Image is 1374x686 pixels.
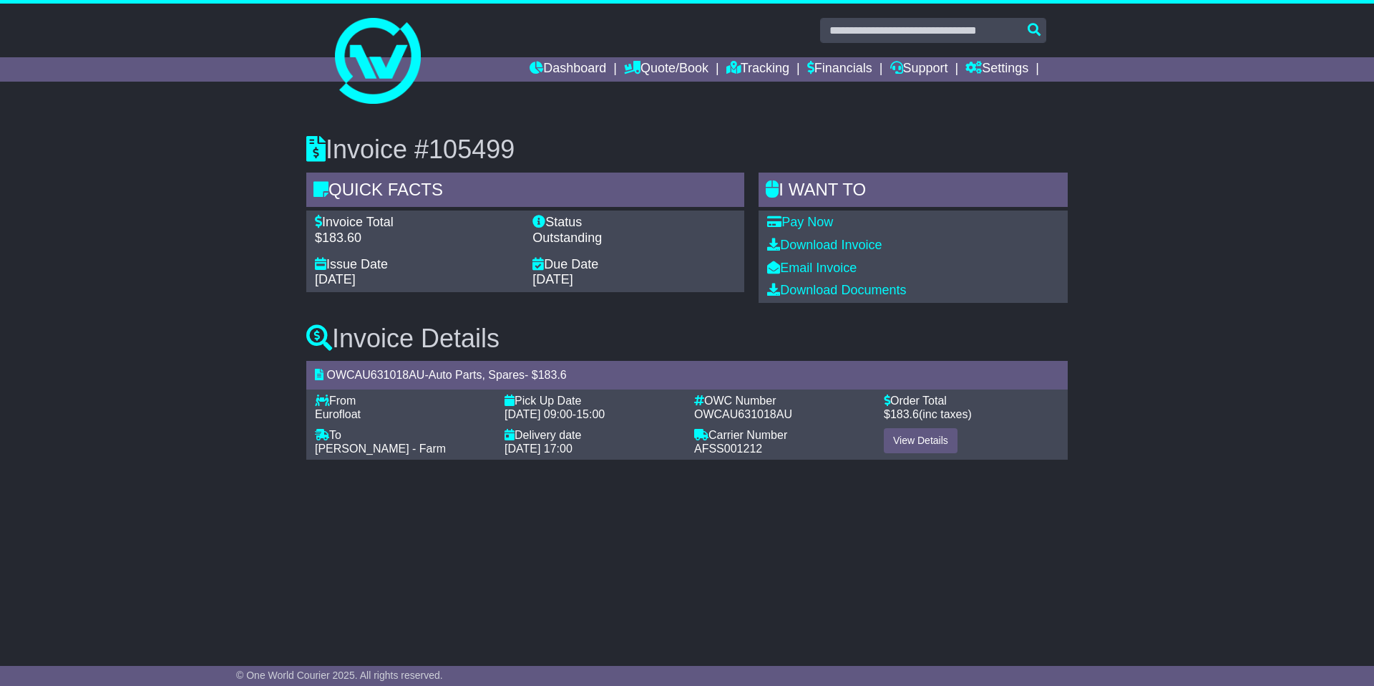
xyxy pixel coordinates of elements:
span: AFSS001212 [694,443,762,455]
a: Download Invoice [767,238,882,252]
a: Dashboard [530,57,606,82]
span: [PERSON_NAME] - Farm [315,443,446,455]
div: - - $ [306,361,1068,389]
span: Eurofloat [315,408,361,420]
span: [DATE] 17:00 [505,443,572,455]
div: From [315,394,490,407]
a: Quote/Book [624,57,708,82]
div: Outstanding [532,231,736,246]
div: Status [532,215,736,231]
div: Invoice Total [315,215,518,231]
a: Pay Now [767,215,833,229]
div: Delivery date [505,428,680,442]
div: Carrier Number [694,428,869,442]
a: View Details [884,428,958,453]
div: - [505,407,680,421]
div: [DATE] [315,272,518,288]
span: OWCAU631018AU [694,408,792,420]
span: 183.6 [538,369,567,381]
a: Financials [807,57,872,82]
span: [DATE] 09:00 [505,408,572,420]
div: Due Date [532,257,736,273]
div: I WANT to [759,173,1068,211]
a: Support [890,57,948,82]
a: Download Documents [767,283,906,297]
div: To [315,428,490,442]
div: $183.60 [315,231,518,246]
div: [DATE] [532,272,736,288]
span: 183.6 [890,408,919,420]
span: 15:00 [576,408,605,420]
a: Tracking [726,57,789,82]
div: Order Total [884,394,1059,407]
span: OWCAU631018AU [326,369,424,381]
h3: Invoice #105499 [306,135,1068,164]
div: Quick Facts [306,173,744,211]
div: $ (inc taxes) [884,407,1059,421]
div: OWC Number [694,394,869,407]
div: Pick Up Date [505,394,680,407]
span: Auto Parts, Spares [429,369,525,381]
a: Settings [965,57,1028,82]
span: © One World Courier 2025. All rights reserved. [236,670,443,681]
a: Email Invoice [767,261,857,275]
div: Issue Date [315,257,518,273]
h3: Invoice Details [306,324,1068,353]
